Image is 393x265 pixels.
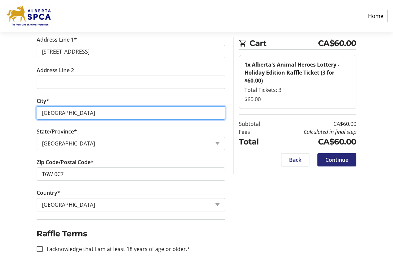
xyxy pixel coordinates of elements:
td: CA$60.00 [273,120,356,128]
button: Continue [317,153,356,166]
label: I acknowledge that I am at least 18 years of age or older.* [43,245,190,253]
div: $60.00 [244,95,350,103]
label: Address Line 2 [37,67,74,75]
strong: 1x Alberta's Animal Heroes Lottery - Holiday Edition Raffle Ticket (3 for $60.00) [244,61,339,84]
label: Country* [37,189,60,197]
h2: Raffle Terms [37,228,225,240]
label: City* [37,97,49,105]
span: CA$60.00 [318,37,356,49]
button: Back [281,153,309,166]
label: State/Province* [37,128,77,136]
td: Fees [239,128,273,136]
span: Back [289,156,301,164]
img: Alberta SPCA's Logo [5,3,53,29]
span: Continue [325,156,348,164]
input: Address [37,45,225,59]
td: Subtotal [239,120,273,128]
td: CA$60.00 [273,136,356,148]
label: Zip Code/Postal Code* [37,158,94,166]
div: Total Tickets: 3 [244,86,350,94]
td: Calculated in final step [273,128,356,136]
a: Home [364,10,388,22]
label: Address Line 1* [37,36,77,44]
input: Zip or Postal Code [37,168,225,181]
td: Total [239,136,273,148]
input: City [37,107,225,120]
span: Cart [249,37,318,49]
